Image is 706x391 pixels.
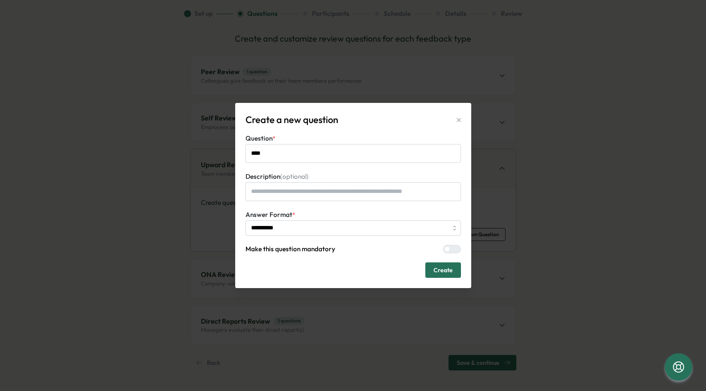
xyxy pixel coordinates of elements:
[245,172,309,180] span: Description
[245,244,335,254] span: Make this question mandatory
[245,113,338,126] p: Create a new question
[280,172,309,180] span: (optional)
[245,211,292,219] span: Answer Format
[433,263,453,277] span: Create
[425,262,461,278] button: Create
[245,134,273,142] span: Question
